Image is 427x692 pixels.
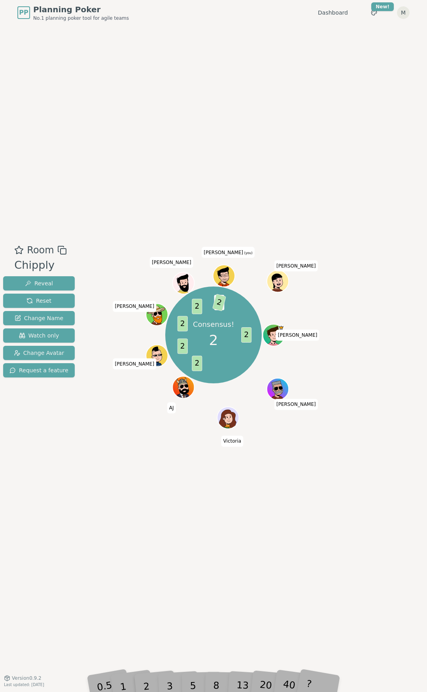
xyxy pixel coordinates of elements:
span: 2 [192,299,202,314]
span: Version 0.9.2 [12,675,42,681]
span: Click to change your name [113,358,156,369]
span: PP [19,8,28,17]
button: Click to change your avatar [214,266,234,286]
span: Dylan is the host [278,325,284,330]
span: Request a feature [9,366,68,374]
span: Click to change your name [274,260,318,271]
span: (you) [243,251,253,255]
button: Change Avatar [3,346,75,360]
div: New! [371,2,394,11]
span: Reset [26,297,51,305]
span: Click to change your name [202,247,254,258]
button: Reset [3,294,75,308]
span: Planning Poker [33,4,129,15]
button: M [397,6,410,19]
span: Click to change your name [274,399,318,410]
span: Click to change your name [167,402,176,413]
span: 2 [209,329,218,351]
a: PPPlanning PokerNo.1 planning poker tool for agile teams [17,4,129,21]
span: Last updated: [DATE] [4,683,44,687]
span: 2 [178,339,188,354]
span: No.1 planning poker tool for agile teams [33,15,129,21]
span: Change Name [15,314,63,322]
span: 2 [241,327,251,343]
button: Change Name [3,311,75,325]
span: Click to change your name [150,256,193,268]
span: 2 [212,294,226,311]
span: Change Avatar [14,349,64,357]
a: Dashboard [318,9,348,17]
button: Request a feature [3,363,75,377]
button: Watch only [3,328,75,343]
button: Version0.9.2 [4,675,42,681]
button: Add as favourite [14,243,24,257]
button: Reveal [3,276,75,290]
span: 2 [178,316,188,332]
p: Consensus! [193,319,234,329]
span: Room [27,243,54,257]
div: Chipply [14,257,66,273]
span: 3 [214,295,225,310]
span: Click to change your name [276,330,319,341]
button: New! [367,6,381,20]
span: Reveal [25,279,53,287]
span: Watch only [19,332,59,339]
span: 2 [192,356,202,371]
span: Click to change your name [113,301,156,312]
span: Click to change your name [221,436,244,447]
